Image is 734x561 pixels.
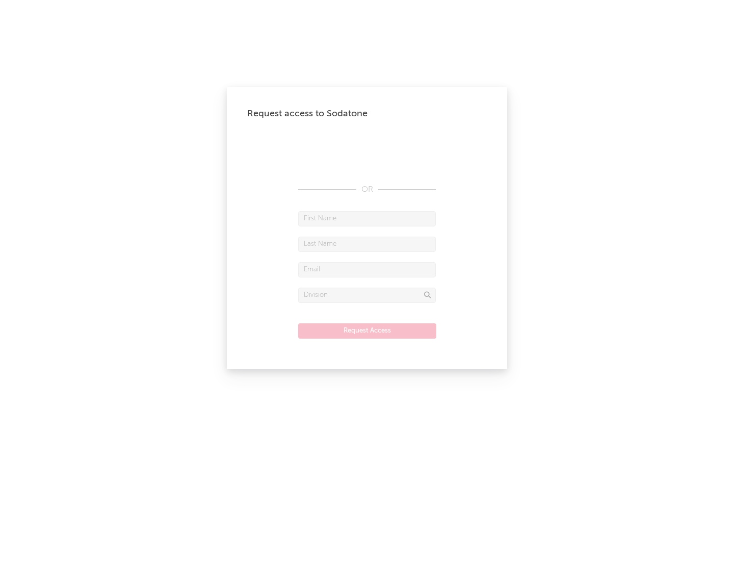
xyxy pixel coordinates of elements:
div: Request access to Sodatone [247,108,487,120]
button: Request Access [298,323,436,339]
input: Email [298,262,436,277]
input: Division [298,288,436,303]
input: First Name [298,211,436,226]
input: Last Name [298,237,436,252]
div: OR [298,184,436,196]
